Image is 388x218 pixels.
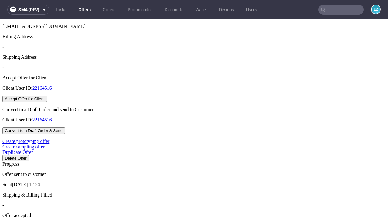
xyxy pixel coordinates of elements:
[2,76,47,83] button: Accept Offer for Client
[2,152,386,158] p: Offer sent to customer
[2,15,386,20] div: Billing Address
[2,98,386,103] p: Client User ID:
[2,56,386,61] div: Accept Offer for Client
[2,4,85,9] span: [EMAIL_ADDRESS][DOMAIN_NAME]
[2,136,29,142] input: Delete Offer
[75,5,94,15] a: Offers
[2,88,386,93] div: Convert to a Draft Order and send to Customer
[12,163,40,168] span: [DATE] 12:24
[32,98,52,103] a: 22164516
[52,5,70,15] a: Tasks
[2,142,386,147] div: Progress
[2,130,33,135] a: Duplicate Offer
[2,25,4,30] span: -
[32,66,52,71] a: 22164516
[2,183,386,189] p: -
[2,35,386,41] div: Shipping Address
[124,5,156,15] a: Promo codes
[2,193,386,199] p: Offer accepted
[2,163,386,168] p: Send
[372,5,380,14] figcaption: e2
[2,125,45,130] a: Create sampling offer
[2,45,4,51] span: -
[2,108,65,114] input: Convert to a Draft Order & Send
[192,5,211,15] a: Wallet
[2,119,49,124] a: Create prototyping offer
[2,173,386,178] p: Shipping & Billing Filled
[99,5,119,15] a: Orders
[2,66,386,71] p: Client User ID:
[161,5,187,15] a: Discounts
[242,5,260,15] a: Users
[216,5,238,15] a: Designs
[7,5,49,15] button: sma (dev)
[18,8,39,12] span: sma (dev)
